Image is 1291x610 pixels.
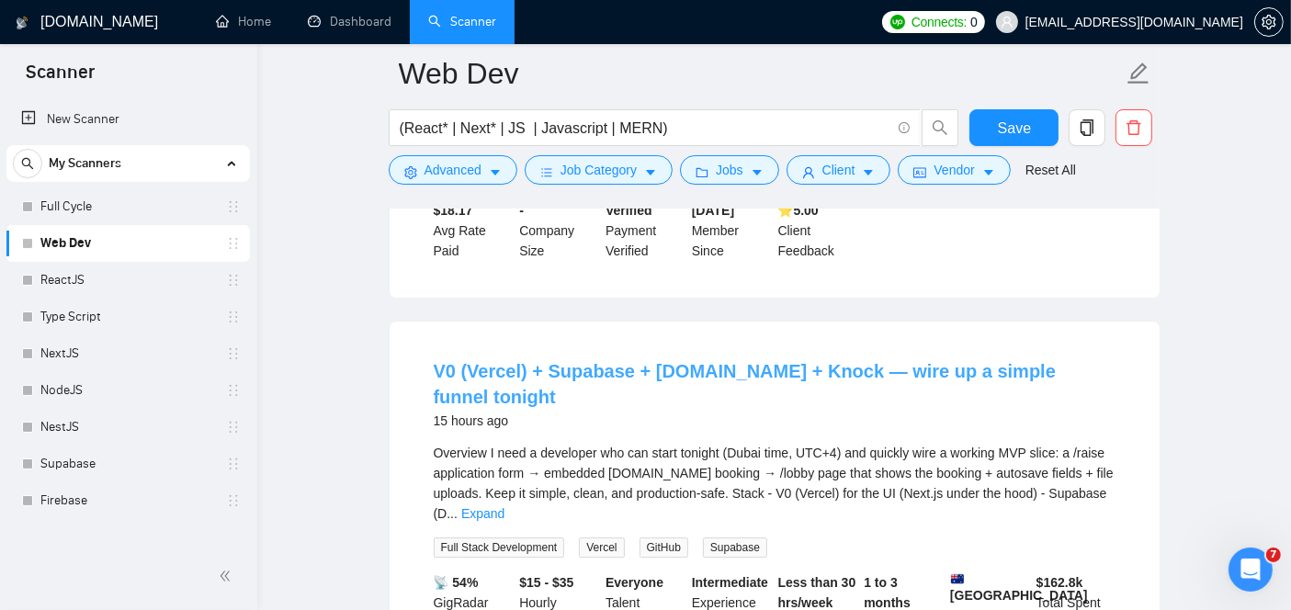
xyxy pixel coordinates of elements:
a: Expand [461,506,504,521]
span: bars [540,165,553,179]
span: Client [822,160,855,180]
a: NestJS [40,409,215,446]
span: setting [1255,15,1283,29]
b: $15 - $35 [519,575,573,590]
button: folderJobscaret-down [680,155,779,185]
span: folder [696,165,708,179]
span: holder [226,457,241,471]
span: holder [226,346,241,361]
span: info-circle [899,122,911,134]
span: double-left [219,567,237,585]
span: user [802,165,815,179]
a: searchScanner [428,14,496,29]
li: My Scanners [6,145,250,519]
button: search [13,149,42,178]
b: [DATE] [692,203,734,218]
span: idcard [913,165,926,179]
b: 1 to 3 months [864,575,911,610]
a: NextJS [40,335,215,372]
img: logo [16,8,28,38]
div: Payment Verified [602,200,688,261]
li: New Scanner [6,101,250,138]
span: holder [226,199,241,214]
div: Client Feedback [775,200,861,261]
span: Save [998,117,1031,140]
b: $18.17 [434,203,473,218]
button: search [922,109,958,146]
span: Vendor [934,160,974,180]
span: user [1001,16,1014,28]
span: holder [226,236,241,251]
a: Supabase [40,446,215,482]
button: Save [969,109,1059,146]
span: 0 [970,12,978,32]
button: barsJob Categorycaret-down [525,155,673,185]
span: holder [226,420,241,435]
a: dashboardDashboard [308,14,391,29]
button: userClientcaret-down [787,155,891,185]
span: holder [226,383,241,398]
a: Type Script [40,299,215,335]
span: caret-down [751,165,764,179]
span: Supabase [703,537,767,558]
a: V0 (Vercel) + Supabase + [DOMAIN_NAME] + Knock — wire up a simple funnel tonight [434,361,1056,407]
button: setting [1254,7,1284,37]
div: Company Size [515,200,602,261]
a: ReactJS [40,262,215,299]
span: My Scanners [49,145,121,182]
div: Avg Rate Paid [430,200,516,261]
span: search [923,119,957,136]
button: settingAdvancedcaret-down [389,155,517,185]
span: Scanner [11,59,109,97]
span: edit [1127,62,1150,85]
span: caret-down [489,165,502,179]
iframe: Intercom live chat [1229,548,1273,592]
span: GitHub [640,537,688,558]
b: ⭐️ 5.00 [778,203,819,218]
b: Everyone [606,575,663,590]
span: Advanced [425,160,481,180]
span: holder [226,273,241,288]
a: New Scanner [21,101,235,138]
a: Firebase [40,482,215,519]
span: delete [1116,119,1151,136]
span: holder [226,310,241,324]
img: upwork-logo.png [890,15,905,29]
div: Overview I need a developer who can start tonight (Dubai time, UTC+4) and quickly wire a working ... [434,443,1115,524]
b: $ 162.8k [1036,575,1083,590]
div: Member Since [688,200,775,261]
button: copy [1069,109,1105,146]
span: Job Category [561,160,637,180]
span: search [14,157,41,170]
b: Verified [606,203,652,218]
button: idcardVendorcaret-down [898,155,1010,185]
b: Less than 30 hrs/week [778,575,856,610]
b: [GEOGRAPHIC_DATA] [950,572,1088,603]
span: 7 [1266,548,1281,562]
button: delete [1115,109,1152,146]
input: Scanner name... [399,51,1123,96]
input: Search Freelance Jobs... [400,117,890,140]
span: Jobs [716,160,743,180]
div: 15 hours ago [434,410,1115,432]
span: caret-down [862,165,875,179]
span: Connects: [912,12,967,32]
span: Vercel [579,537,624,558]
span: setting [404,165,417,179]
span: caret-down [644,165,657,179]
a: setting [1254,15,1284,29]
span: Full Stack Development [434,537,565,558]
span: holder [226,493,241,508]
a: homeHome [216,14,271,29]
b: Intermediate [692,575,768,590]
b: 📡 54% [434,575,479,590]
img: 🇦🇺 [951,572,964,585]
span: ... [447,506,458,521]
span: caret-down [982,165,995,179]
a: Reset All [1025,160,1076,180]
span: copy [1070,119,1104,136]
b: - [519,203,524,218]
a: NodeJS [40,372,215,409]
a: Full Cycle [40,188,215,225]
a: Web Dev [40,225,215,262]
